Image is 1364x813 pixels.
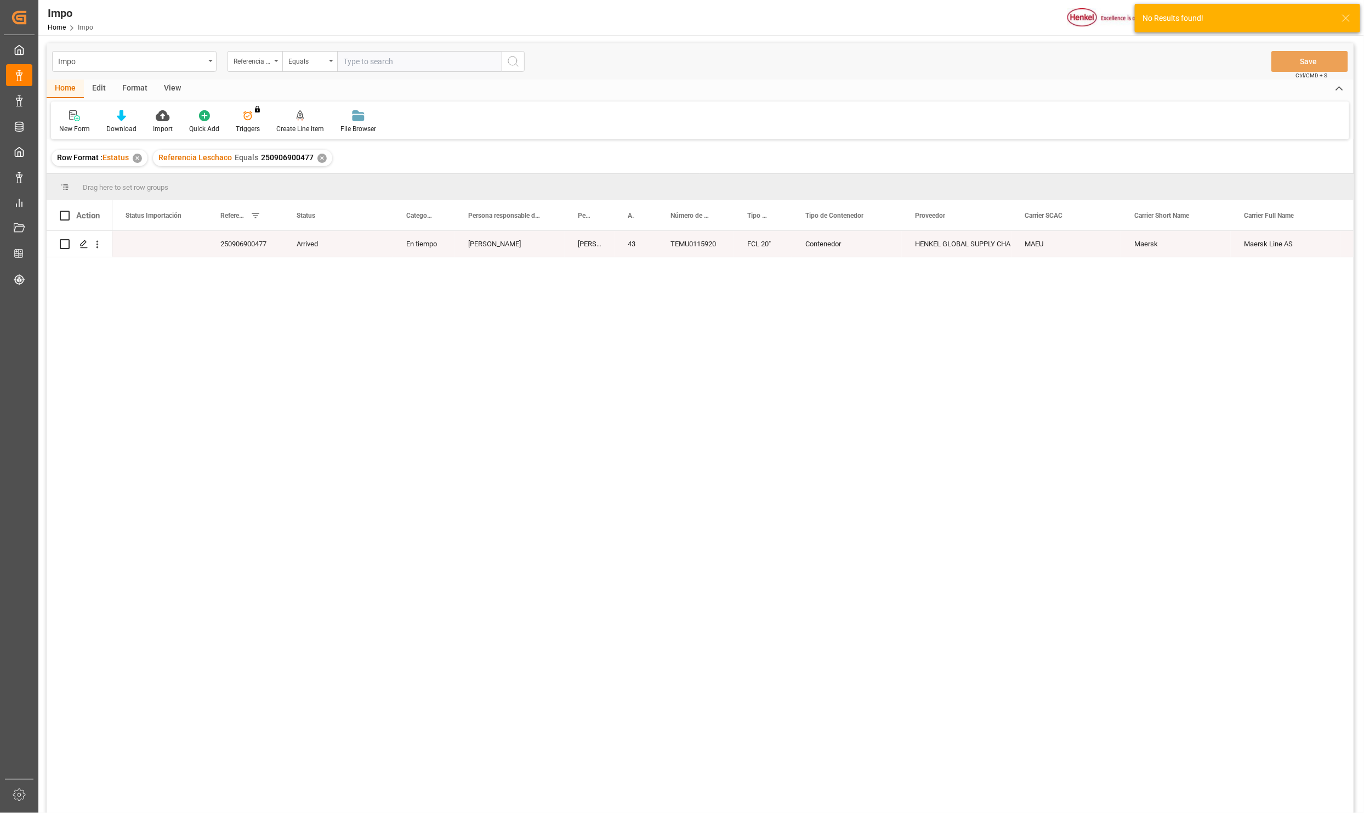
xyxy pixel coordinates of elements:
[189,124,219,134] div: Quick Add
[317,154,327,163] div: ✕
[1134,212,1189,219] span: Carrier Short Name
[406,212,432,219] span: Categoría
[58,54,204,67] div: Impo
[502,51,525,72] button: search button
[47,80,84,98] div: Home
[106,124,137,134] div: Download
[220,212,246,219] span: Referencia Leschaco
[1271,51,1348,72] button: Save
[234,54,271,66] div: Referencia Leschaco
[103,153,129,162] span: Estatus
[283,231,393,257] div: Arrived
[59,124,90,134] div: New Form
[915,212,945,219] span: Proveedor
[393,231,455,257] div: En tiempo
[133,154,142,163] div: ✕
[1143,13,1331,24] div: No Results found!
[126,212,181,219] span: Status Importación
[83,183,168,191] span: Drag here to set row groups
[565,231,615,257] div: [PERSON_NAME]
[288,54,326,66] div: Equals
[114,80,156,98] div: Format
[207,231,283,257] div: 250906900477
[1121,231,1231,257] div: Maersk
[47,231,112,257] div: Press SPACE to select this row.
[57,153,103,162] span: Row Format :
[670,212,711,219] span: Número de Contenedor
[48,24,66,31] a: Home
[915,232,998,257] div: HENKEL GLOBAL SUPPLY CHAIN B.V.
[628,212,634,219] span: Aduana de entrada
[805,212,863,219] span: Tipo de Contenedor
[158,153,232,162] span: Referencia Leschaco
[76,211,100,221] div: Action
[337,51,502,72] input: Type to search
[1231,231,1340,257] div: Maersk Line AS
[1025,212,1062,219] span: Carrier SCAC
[282,51,337,72] button: open menu
[468,212,542,219] span: Persona responsable de la importacion
[578,212,592,219] span: Persona responsable de seguimiento
[340,124,376,134] div: File Browser
[747,212,769,219] span: Tipo de Carga (LCL/FCL)
[1244,212,1294,219] span: Carrier Full Name
[1067,8,1160,27] img: Henkel%20logo.jpg_1689854090.jpg
[1011,231,1121,257] div: MAEU
[276,124,324,134] div: Create Line item
[297,212,315,219] span: Status
[734,231,792,257] div: FCL 20"
[48,5,93,21] div: Impo
[52,51,217,72] button: open menu
[228,51,282,72] button: open menu
[84,80,114,98] div: Edit
[261,153,314,162] span: 250906900477
[1295,71,1327,80] span: Ctrl/CMD + S
[455,231,565,257] div: [PERSON_NAME]
[156,80,189,98] div: View
[615,231,657,257] div: 43
[792,231,902,257] div: Contenedor
[657,231,734,257] div: TEMU0115920
[153,124,173,134] div: Import
[235,153,258,162] span: Equals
